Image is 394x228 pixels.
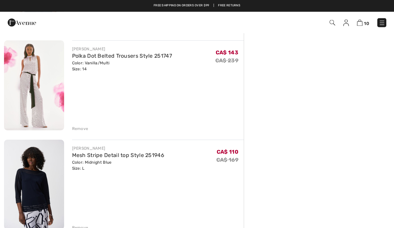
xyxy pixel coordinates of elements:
[357,20,363,26] img: Shopping Bag
[343,20,349,26] img: My Info
[216,50,238,56] span: CA$ 143
[379,20,385,26] img: Menu
[213,3,214,8] span: |
[330,20,335,26] img: Search
[154,3,209,8] a: Free shipping on orders over $99
[72,60,172,72] div: Color: Vanilla/Multi Size: 14
[8,19,36,25] a: 1ère Avenue
[72,152,165,159] a: Mesh Stripe Detail top Style 251946
[4,41,64,130] img: Polka Dot Belted Trousers Style 251747
[72,160,165,172] div: Color: Midnight Blue Size: L
[72,126,88,132] div: Remove
[72,146,165,152] div: [PERSON_NAME]
[72,53,172,59] a: Polka Dot Belted Trousers Style 251747
[216,157,238,163] s: CA$ 169
[215,58,238,64] s: CA$ 239
[72,46,172,52] div: [PERSON_NAME]
[357,19,369,27] a: 10
[364,21,369,26] span: 10
[217,149,238,155] span: CA$ 110
[218,3,240,8] a: Free Returns
[8,16,36,29] img: 1ère Avenue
